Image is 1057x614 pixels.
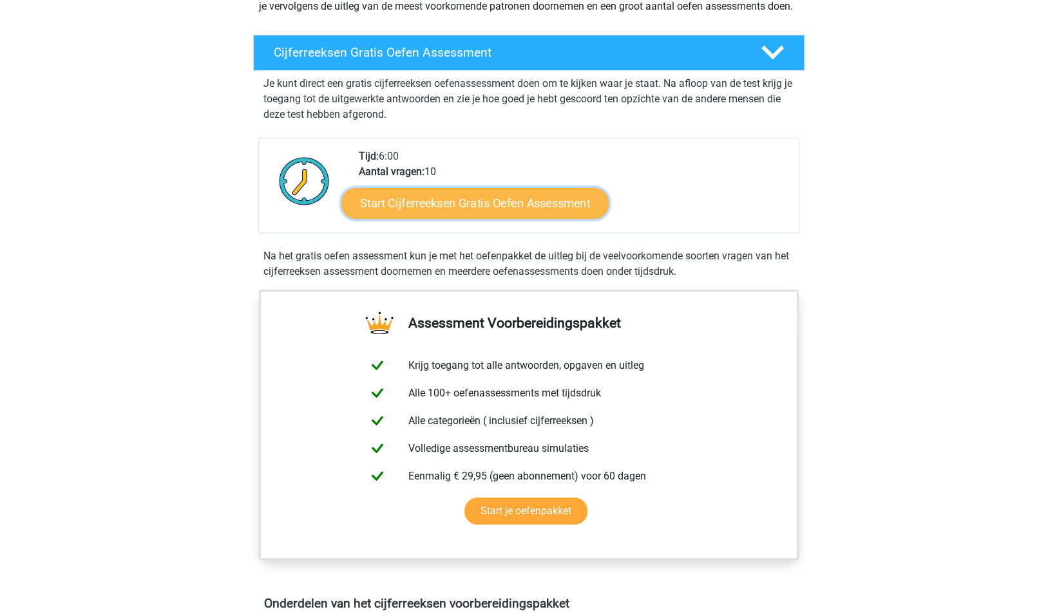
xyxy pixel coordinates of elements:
[464,498,587,525] a: Start je oefenpakket
[258,248,799,279] div: Na het gratis oefen assessment kun je met het oefenpakket de uitleg bij de veelvoorkomende soorte...
[264,596,794,611] h4: Onderdelen van het cijferreeksen voorbereidingspakket
[274,45,740,60] h4: Cijferreeksen Gratis Oefen Assessment
[248,35,810,71] a: Cijferreeksen Gratis Oefen Assessment
[349,149,798,232] div: 6:00 10
[359,165,424,178] b: Aantal vragen:
[263,76,794,122] p: Je kunt direct een gratis cijferreeksen oefenassessment doen om te kijken waar je staat. Na afloo...
[341,187,609,218] a: Start Cijferreeksen Gratis Oefen Assessment
[272,149,337,213] img: Klok
[359,150,379,162] b: Tijd:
